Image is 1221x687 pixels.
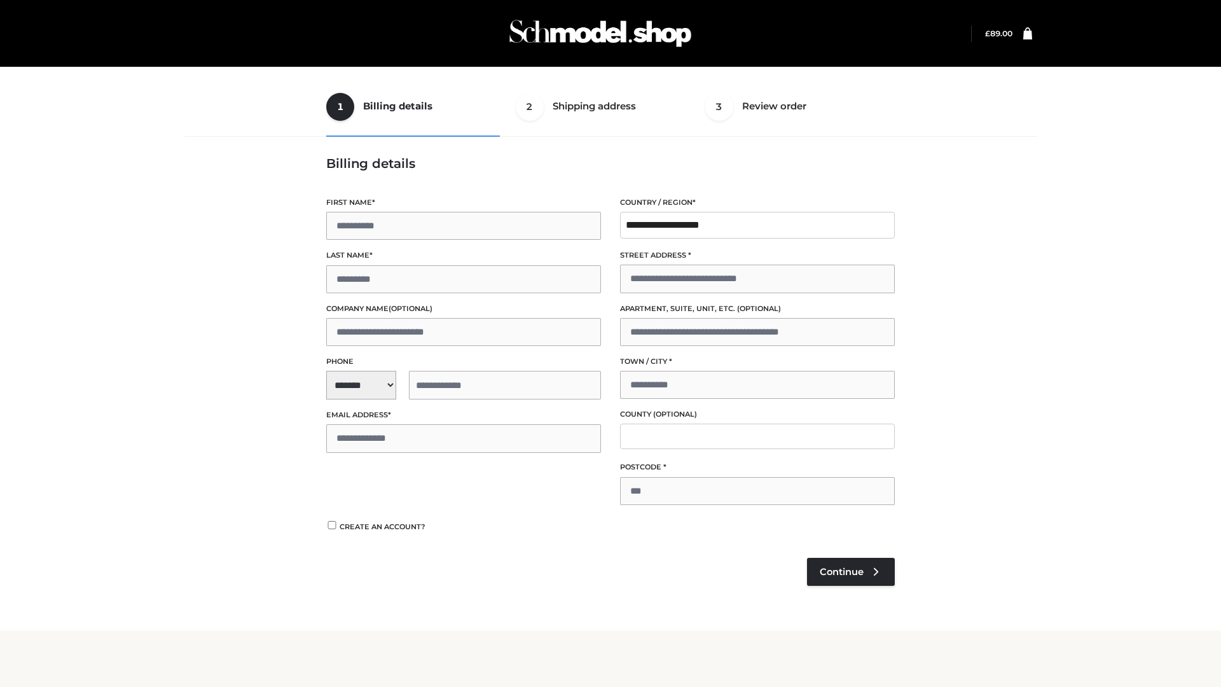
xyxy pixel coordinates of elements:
[326,303,601,315] label: Company name
[620,249,895,261] label: Street address
[653,410,697,419] span: (optional)
[620,197,895,209] label: Country / Region
[326,249,601,261] label: Last name
[505,8,696,59] img: Schmodel Admin 964
[326,409,601,421] label: Email address
[820,566,864,578] span: Continue
[620,408,895,420] label: County
[326,156,895,171] h3: Billing details
[737,304,781,313] span: (optional)
[985,29,990,38] span: £
[620,356,895,368] label: Town / City
[340,522,425,531] span: Create an account?
[326,521,338,529] input: Create an account?
[985,29,1012,38] bdi: 89.00
[807,558,895,586] a: Continue
[389,304,432,313] span: (optional)
[326,356,601,368] label: Phone
[620,303,895,315] label: Apartment, suite, unit, etc.
[985,29,1012,38] a: £89.00
[326,197,601,209] label: First name
[620,461,895,473] label: Postcode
